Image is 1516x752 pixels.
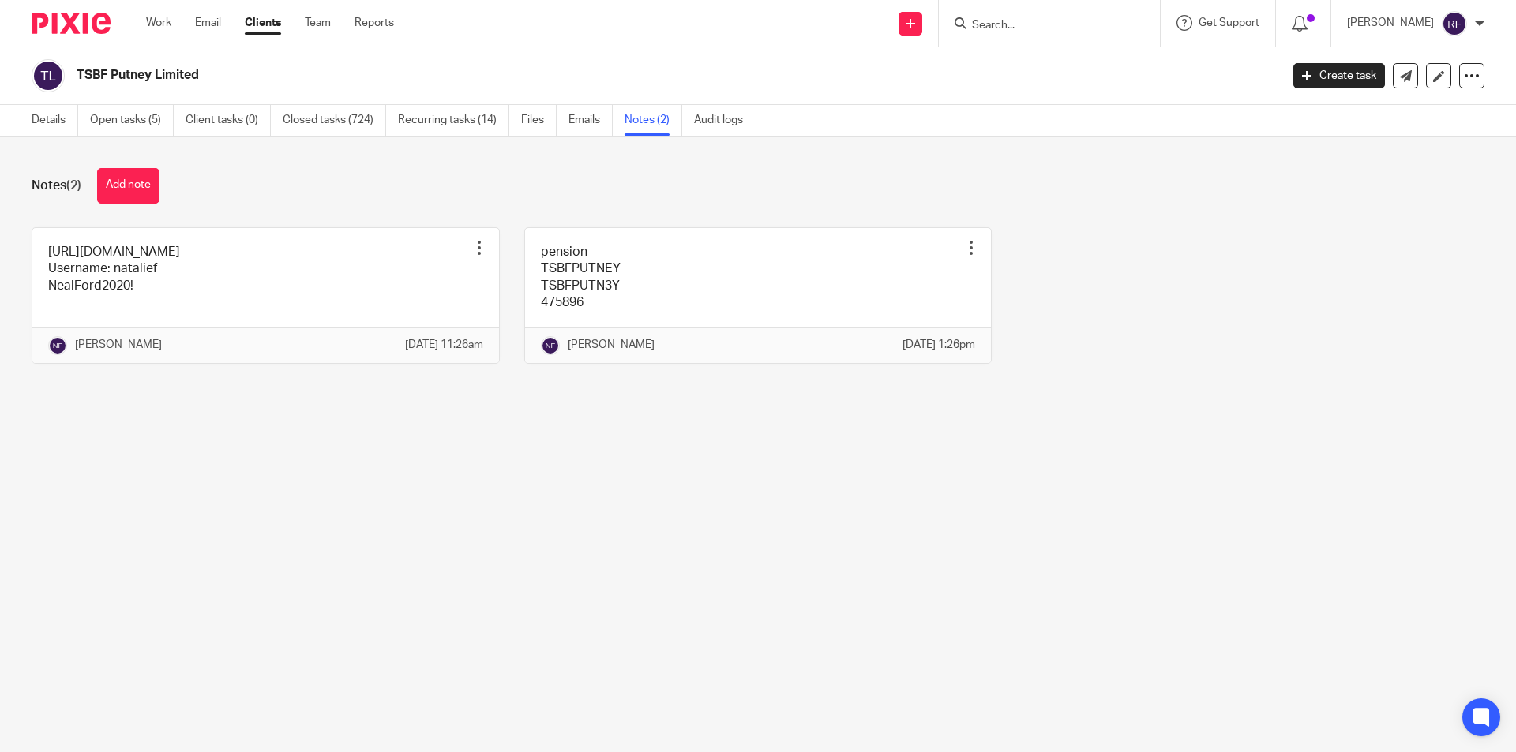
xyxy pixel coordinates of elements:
h1: Notes [32,178,81,194]
p: [PERSON_NAME] [1347,15,1434,31]
img: svg%3E [541,336,560,355]
a: Open tasks (5) [90,105,174,136]
p: [PERSON_NAME] [568,337,655,353]
a: Work [146,15,171,31]
p: [DATE] 11:26am [405,337,483,353]
input: Search [970,19,1113,33]
a: Closed tasks (724) [283,105,386,136]
a: Clients [245,15,281,31]
span: Get Support [1199,17,1259,28]
img: svg%3E [48,336,67,355]
a: Client tasks (0) [186,105,271,136]
a: Reports [355,15,394,31]
img: svg%3E [32,59,65,92]
h2: TSBF Putney Limited [77,67,1031,84]
img: Pixie [32,13,111,34]
img: svg%3E [1442,11,1467,36]
a: Emails [568,105,613,136]
a: Notes (2) [625,105,682,136]
a: Recurring tasks (14) [398,105,509,136]
span: (2) [66,179,81,192]
a: Files [521,105,557,136]
a: Email [195,15,221,31]
p: [DATE] 1:26pm [902,337,975,353]
a: Audit logs [694,105,755,136]
a: Create task [1293,63,1385,88]
a: Details [32,105,78,136]
button: Add note [97,168,159,204]
a: Team [305,15,331,31]
p: [PERSON_NAME] [75,337,162,353]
